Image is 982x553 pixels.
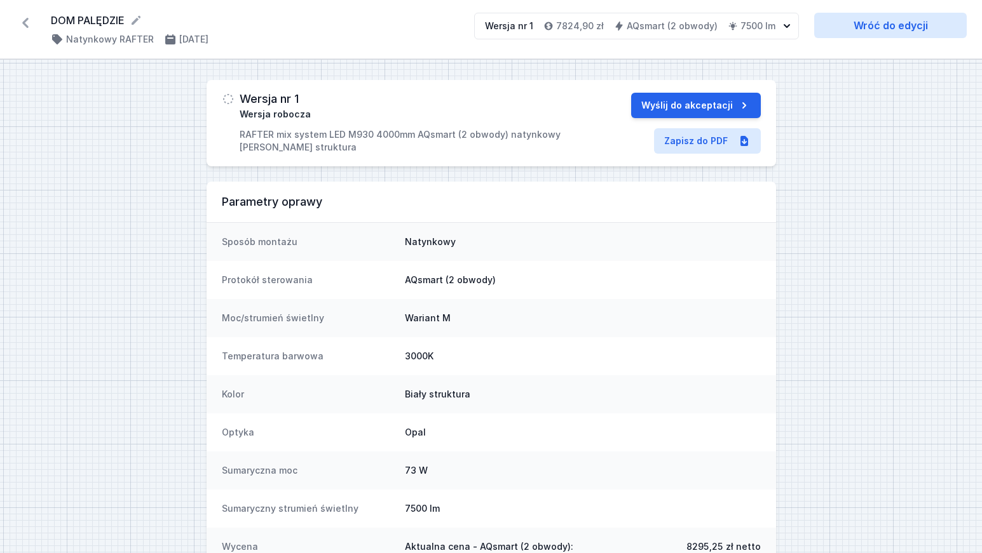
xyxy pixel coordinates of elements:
[405,236,761,248] dd: Natynkowy
[405,274,761,286] dd: AQsmart (2 obwody)
[240,93,299,105] h3: Wersja nr 1
[222,274,395,286] dt: Protokół sterowania
[474,13,799,39] button: Wersja nr 17824,90 złAQsmart (2 obwody)7500 lm
[179,33,208,46] h4: [DATE]
[240,108,311,121] span: Wersja robocza
[627,20,718,32] h4: AQsmart (2 obwody)
[814,13,967,38] a: Wróć do edycji
[405,502,761,515] dd: 7500 lm
[222,236,395,248] dt: Sposób montażu
[51,13,459,28] form: DOM PALĘDZIE
[130,14,142,27] button: Edytuj nazwę projektu
[485,20,533,32] div: Wersja nr 1
[222,502,395,515] dt: Sumaryczny strumień świetlny
[740,20,775,32] h4: 7500 lm
[556,20,604,32] h4: 7824,90 zł
[240,128,581,154] p: RAFTER mix system LED M930 4000mm AQsmart (2 obwody) natynkowy [PERSON_NAME] struktura
[222,388,395,401] dt: Kolor
[66,33,154,46] h4: Natynkowy RAFTER
[222,194,761,210] h3: Parametry oprawy
[405,540,573,553] span: Aktualna cena - AQsmart (2 obwody):
[222,426,395,439] dt: Optyka
[222,312,395,324] dt: Moc/strumień świetlny
[654,128,761,154] a: Zapisz do PDF
[222,464,395,477] dt: Sumaryczna moc
[222,93,235,105] img: draft.svg
[405,388,761,401] dd: Biały struktura
[405,350,761,363] dd: 3000K
[222,350,395,363] dt: Temperatura barwowa
[405,312,761,324] dd: Wariant M
[405,464,761,477] dd: 73 W
[631,93,761,118] button: Wyślij do akceptacji
[405,426,761,439] dd: Opal
[686,540,761,553] span: 8295,25 zł netto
